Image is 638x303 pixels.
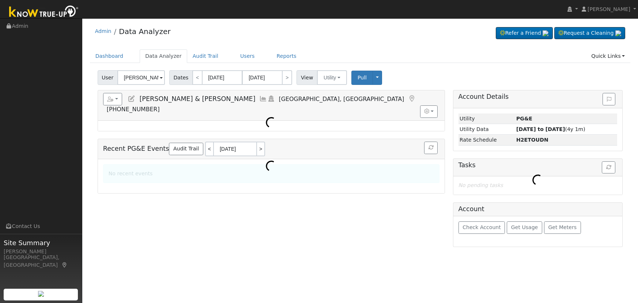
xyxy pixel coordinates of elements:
[128,95,136,102] a: Edit User (13096)
[588,6,630,12] span: [PERSON_NAME]
[205,142,213,156] a: <
[117,70,165,85] input: Select a User
[317,70,347,85] button: Utility
[463,224,501,230] span: Check Account
[458,205,484,213] h5: Account
[90,49,129,63] a: Dashboard
[458,161,618,169] h5: Tasks
[107,106,160,113] span: [PHONE_NUMBER]
[351,71,373,85] button: Pull
[516,116,532,121] strong: ID: 13112613, authorized: 09/29/23
[139,95,255,102] span: [PERSON_NAME] & [PERSON_NAME]
[615,30,621,36] img: retrieve
[603,93,615,105] button: Issue History
[187,49,224,63] a: Audit Trail
[279,96,404,102] span: [GEOGRAPHIC_DATA], [GEOGRAPHIC_DATA]
[169,70,193,85] span: Dates
[169,143,203,155] a: Audit Trail
[5,4,82,20] img: Know True-Up
[267,95,275,102] a: Login As (last 09/02/2025 11:20:30 PM)
[496,27,553,40] a: Refer a Friend
[543,30,548,36] img: retrieve
[140,49,187,63] a: Data Analyzer
[95,28,112,34] a: Admin
[458,113,515,124] td: Utility
[259,95,267,102] a: Multi-Series Graph
[192,70,203,85] a: <
[408,95,416,102] a: Map
[602,161,615,174] button: Refresh
[235,49,260,63] a: Users
[458,221,505,234] button: Check Account
[103,142,440,156] h5: Recent PG&E Events
[586,49,630,63] a: Quick Links
[297,70,317,85] span: View
[424,142,438,154] button: Refresh
[4,254,78,269] div: [GEOGRAPHIC_DATA], [GEOGRAPHIC_DATA]
[516,126,585,132] span: (4y 1m)
[507,221,542,234] button: Get Usage
[544,221,581,234] button: Get Meters
[282,70,292,85] a: >
[4,248,78,255] div: [PERSON_NAME]
[516,137,548,143] strong: S
[98,70,118,85] span: User
[548,224,577,230] span: Get Meters
[119,27,170,36] a: Data Analyzer
[458,135,515,145] td: Rate Schedule
[554,27,625,40] a: Request a Cleaning
[38,291,44,297] img: retrieve
[516,126,565,132] strong: [DATE] to [DATE]
[271,49,302,63] a: Reports
[4,238,78,248] span: Site Summary
[511,224,538,230] span: Get Usage
[257,142,265,156] a: >
[458,124,515,135] td: Utility Data
[358,75,367,81] span: Pull
[458,93,618,101] h5: Account Details
[61,262,68,268] a: Map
